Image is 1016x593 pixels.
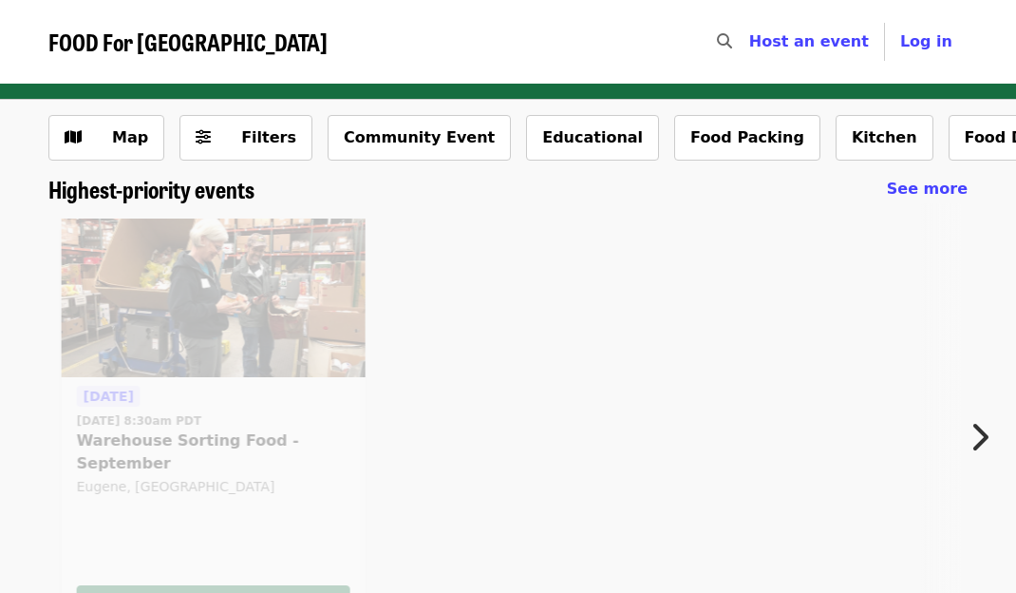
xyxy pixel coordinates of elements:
button: Food Packing [674,115,820,161]
span: Highest-priority events [48,172,254,205]
i: map icon [65,128,82,146]
button: Educational [526,115,659,161]
div: Eugene, [GEOGRAPHIC_DATA] [77,479,350,495]
span: Filters [241,128,296,146]
button: Next item [953,411,1016,464]
button: Log in [885,23,968,61]
button: Kitchen [836,115,933,161]
button: Community Event [328,115,511,161]
span: See more [887,180,968,198]
a: Highest-priority events [48,176,254,203]
i: search icon [717,32,732,50]
time: [DATE] 8:30am PDT [77,412,201,430]
img: Warehouse Sorting Food - September organized by FOOD For Lane County [62,219,366,378]
div: Highest-priority events [33,176,983,203]
span: Log in [900,32,952,50]
input: Search [743,19,759,65]
a: Host an event [749,32,869,50]
button: Show map view [48,115,164,161]
span: Map [112,128,148,146]
button: Filters (0 selected) [179,115,312,161]
a: See more [887,178,968,201]
span: [DATE] [84,389,134,404]
i: chevron-right icon [969,419,988,455]
a: FOOD For [GEOGRAPHIC_DATA] [48,29,328,56]
span: Warehouse Sorting Food - September [77,430,350,475]
span: FOOD For [GEOGRAPHIC_DATA] [48,25,328,58]
i: sliders-h icon [196,128,211,146]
